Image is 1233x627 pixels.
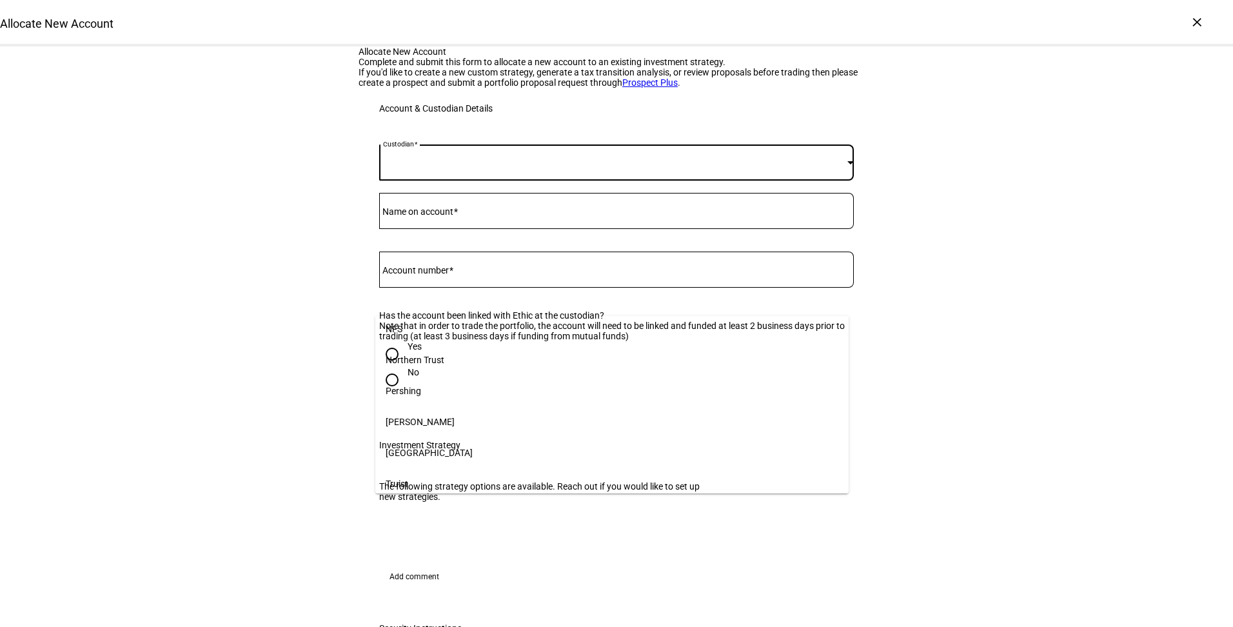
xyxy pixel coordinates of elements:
span: Pershing [386,386,421,396]
span: Northern Trust [386,355,444,365]
span: NFS [386,324,402,334]
span: [GEOGRAPHIC_DATA] [386,448,473,458]
span: Truist [386,479,408,489]
span: [PERSON_NAME] [386,417,455,427]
